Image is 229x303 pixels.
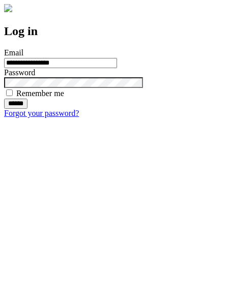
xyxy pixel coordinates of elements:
[4,48,23,57] label: Email
[4,4,12,12] img: logo-4e3dc11c47720685a147b03b5a06dd966a58ff35d612b21f08c02c0306f2b779.png
[4,68,35,77] label: Password
[16,89,64,98] label: Remember me
[4,24,225,38] h2: Log in
[4,109,79,117] a: Forgot your password?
